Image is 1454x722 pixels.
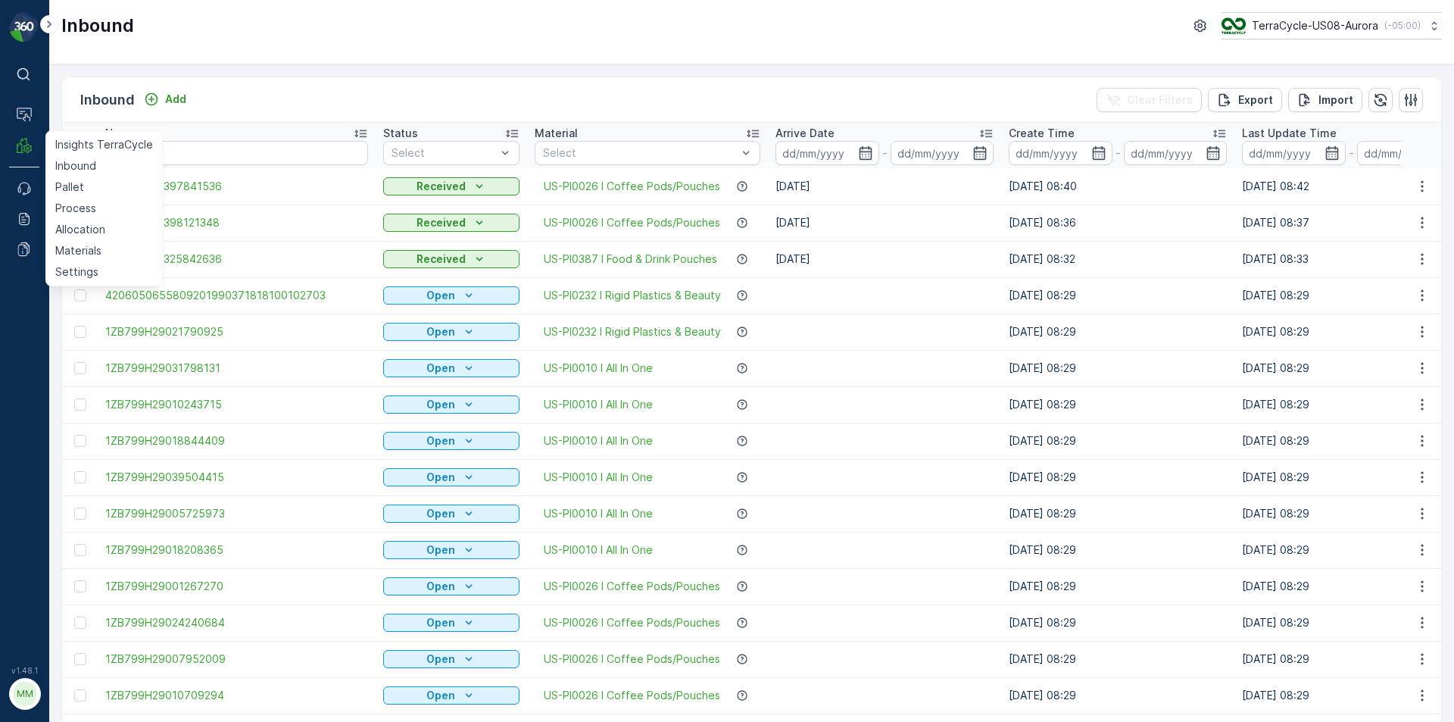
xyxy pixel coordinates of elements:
div: Toggle Row Selected [74,653,86,665]
span: US-PI0026 I Coffee Pods/Pouches [544,579,720,594]
div: Toggle Row Selected [74,289,86,302]
button: TerraCycle-US08-Aurora(-05:00) [1222,12,1442,39]
button: Open [383,577,520,595]
td: [DATE] 08:29 [1001,386,1234,423]
a: 1ZV47A590398121348 [105,215,368,230]
a: 1ZB799H29018208365 [105,542,368,558]
p: Open [426,470,455,485]
td: [DATE] 08:29 [1001,277,1234,314]
td: [DATE] 08:29 [1001,677,1234,714]
p: Open [426,433,455,449]
button: Open [383,468,520,486]
button: Received [383,177,520,195]
input: Search [105,141,368,165]
p: Name [105,126,136,141]
p: Open [426,579,455,594]
div: MM [13,682,37,706]
div: Toggle Row Selected [74,617,86,629]
p: Open [426,397,455,412]
a: US-PI0010 I All In One [544,361,653,376]
p: Inbound [80,89,135,111]
a: US-PI0026 I Coffee Pods/Pouches [544,688,720,703]
a: US-PI0026 I Coffee Pods/Pouches [544,652,720,667]
p: Inbound [61,14,134,38]
a: US-PI0026 I Coffee Pods/Pouches [544,179,720,194]
span: 1ZB799H29005725973 [105,506,368,521]
a: 1ZB799H29039504415 [105,470,368,485]
p: Create Time [1009,126,1075,141]
button: Import [1288,88,1362,112]
div: Toggle Row Selected [74,326,86,338]
p: - [1349,144,1354,162]
p: Open [426,361,455,376]
a: US-PI0010 I All In One [544,397,653,412]
a: 1ZB799H29010709294 [105,688,368,703]
a: 1ZB799H29007952009 [105,652,368,667]
p: Open [426,688,455,703]
p: Open [426,542,455,558]
div: Toggle Row Selected [74,689,86,702]
span: v 1.48.1 [9,666,39,675]
input: dd/mm/yyyy [1124,141,1228,165]
td: [DATE] [768,168,1001,205]
button: Open [383,286,520,305]
p: Open [426,506,455,521]
div: Toggle Row Selected [74,399,86,411]
input: dd/mm/yyyy [1242,141,1346,165]
a: US-PI0232 I Rigid Plastics & Beauty [544,288,721,303]
td: [DATE] 08:29 [1001,568,1234,605]
span: US-PI0232 I Rigid Plastics & Beauty [544,324,721,339]
button: Received [383,250,520,268]
td: [DATE] [768,241,1001,277]
a: US-PI0026 I Coffee Pods/Pouches [544,215,720,230]
input: dd/mm/yyyy [891,141,994,165]
button: Clear Filters [1097,88,1202,112]
span: US-PI0387 I Food & Drink Pouches [544,252,717,267]
p: ( -05:00 ) [1384,20,1421,32]
p: Export [1238,92,1273,108]
div: Toggle Row Selected [74,544,86,556]
p: - [1115,144,1121,162]
td: [DATE] 08:29 [1001,423,1234,459]
a: 1ZB799H29024240684 [105,615,368,630]
p: Arrive Date [775,126,835,141]
td: [DATE] 08:29 [1001,350,1234,386]
div: Toggle Row Selected [74,435,86,447]
a: 1ZB799H29021790925 [105,324,368,339]
a: 1ZB799H29001267270 [105,579,368,594]
span: US-PI0010 I All In One [544,542,653,558]
td: [DATE] 08:40 [1001,168,1234,205]
p: Import [1318,92,1353,108]
a: US-PI0010 I All In One [544,433,653,449]
input: dd/mm/yyyy [1009,141,1112,165]
a: 1Z245E890325842636 [105,252,368,267]
p: - [882,144,888,162]
a: US-PI0010 I All In One [544,506,653,521]
a: US-PI0010 I All In One [544,470,653,485]
p: Material [535,126,578,141]
p: Select [543,145,737,161]
td: [DATE] 08:36 [1001,205,1234,241]
button: Open [383,686,520,705]
div: Toggle Row Selected [74,580,86,592]
td: [DATE] 08:29 [1001,641,1234,677]
p: Received [417,179,466,194]
span: 1ZB799H29010243715 [105,397,368,412]
a: 1ZB799H29018844409 [105,433,368,449]
button: Export [1208,88,1282,112]
a: 1ZB799H29031798131 [105,361,368,376]
p: Status [383,126,418,141]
